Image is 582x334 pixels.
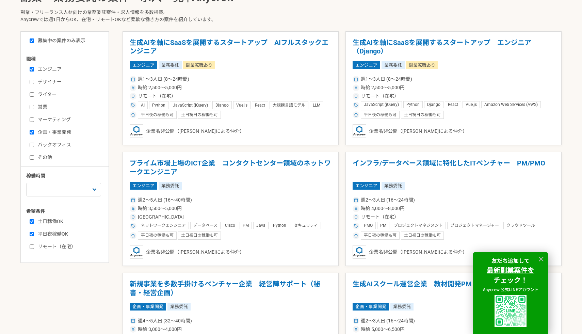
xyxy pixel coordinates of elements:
[354,103,358,107] img: ico_tag-f97210f0.svg
[152,103,165,108] span: Python
[354,319,358,323] img: ico_calendar-4541a85f.svg
[20,3,562,31] p: 副業・フリーランス人材向けの業務委託案件・求人情報を多数掲載。 Anycrewでは週1日からOK、在宅・リモートOKなど柔軟な働き方の案件を紹介しています。
[130,38,332,56] h1: 生成AIを軸にSaaSを展開するスタートアップ AIフルスタックエンジニア
[30,116,108,123] label: マーケティング
[450,223,499,228] span: プロジェクトマネージャー
[353,124,366,138] img: logo_text_blue_01.png
[30,130,34,134] input: 企画・事業開発
[361,84,405,91] span: 時給 2,500〜5,000円
[131,113,135,117] img: ico_star-c4f7eedc.svg
[138,196,192,204] span: 週2〜5人日 (16〜40時間)
[130,182,157,190] span: エンジニア
[353,280,554,297] h1: 生成AIスクール運営企業 教材開発PM
[353,61,380,69] span: エンジニア
[394,223,443,228] span: プロジェクトマネジメント
[138,205,182,212] span: 時給 3,500〜5,000円
[30,243,108,250] label: リモート（在宅）
[353,303,389,310] span: 企画・事業開発
[30,105,34,109] input: 営業
[361,317,415,324] span: 週2〜3人日 (16〜24時間)
[506,223,535,228] span: クラウドツール
[353,159,554,176] h1: インフラ/データベース領域に特化したITベンチャー PM/PMO
[215,103,229,108] span: Django
[353,245,366,259] img: logo_text_blue_01.png
[487,265,534,275] strong: 最新副業案件を
[236,103,247,108] span: Vue.js
[243,223,249,228] span: PM
[30,232,34,236] input: 平日夜稼働OK
[138,93,176,100] span: リモート（在宅）
[26,208,45,214] span: 希望条件
[401,111,444,119] div: 土日祝日の稼働も可
[130,124,332,138] div: 企業名非公開（[PERSON_NAME]による仲介）
[361,93,399,100] span: リモート（在宅）
[30,37,85,44] label: 募集中の案件のみ表示
[448,102,458,108] span: React
[130,245,332,259] div: 企業名非公開（[PERSON_NAME]による仲介）
[30,67,34,71] input: エンジニア
[390,303,414,310] span: 業務委託
[138,84,182,91] span: 時給 2,500〜5,000円
[130,124,143,138] img: logo_text_blue_01.png
[361,111,400,119] div: 平日夜の稼働も可
[131,77,135,81] img: ico_calendar-4541a85f.svg
[495,295,527,327] img: uploaded%2F9x3B4GYyuJhK5sXzQK62fPT6XL62%2F_1i3i91es70ratxpc0n6.png
[353,124,554,138] div: 企業名非公開（[PERSON_NAME]による仲介）
[30,117,34,122] input: マーケティング
[484,102,538,108] span: Amazon Web Services (AWS)
[167,303,191,310] span: 業務委託
[313,103,320,108] span: LLM
[178,111,221,119] div: 土日祝日の稼働も可
[138,111,177,119] div: 平日夜の稼働も可
[30,80,34,84] input: デザイナー
[159,182,182,190] span: 業務委託
[173,103,208,108] span: JavaScript (jQuery)
[141,223,186,228] span: ネットワークエンジニア
[131,207,135,211] img: ico_currency_yen-76ea2c4c.svg
[131,86,135,90] img: ico_currency_yen-76ea2c4c.svg
[353,245,554,259] div: 企業名非公開（[PERSON_NAME]による仲介）
[466,102,477,108] span: Vue.js
[131,327,135,331] img: ico_currency_yen-76ea2c4c.svg
[30,154,108,161] label: その他
[406,102,420,108] span: Python
[487,266,534,274] a: 最新副業案件を
[354,86,358,90] img: ico_currency_yen-76ea2c4c.svg
[273,103,305,108] span: 大規模言語モデル
[361,326,405,333] span: 時給 5,000〜6,500円
[354,77,358,81] img: ico_calendar-4541a85f.svg
[427,102,440,108] span: Django
[401,232,444,240] div: 土日祝日の稼働も可
[130,245,143,259] img: logo_text_blue_01.png
[131,94,135,98] img: ico_location_pin-352ac629.svg
[491,256,530,265] strong: 友だち追加して
[138,232,177,240] div: 平日夜の稼働も可
[131,319,135,323] img: ico_calendar-4541a85f.svg
[225,223,235,228] span: Cisco
[364,102,399,108] span: JavaScript (jQuery)
[382,61,405,69] span: 業務委託
[361,76,412,83] span: 週1〜3人日 (8〜24時間)
[30,66,108,73] label: エンジニア
[483,286,538,292] span: Anycrew 公式LINEアカウント
[30,218,108,225] label: 土日稼働OK
[130,159,332,176] h1: プライム市場上場のICT企業 コンタクトセンター領域のネットワークエンジニア
[30,78,108,85] label: デザイナー
[361,196,415,204] span: 週2〜3人日 (16〜24時間)
[131,224,135,228] img: ico_tag-f97210f0.svg
[30,141,108,148] label: バックオフィス
[255,103,265,108] span: React
[131,103,135,107] img: ico_tag-f97210f0.svg
[183,61,215,69] span: 副業転職あり
[354,198,358,202] img: ico_calendar-4541a85f.svg
[354,94,358,98] img: ico_location_pin-352ac629.svg
[130,280,332,297] h1: 新規事業を多数手掛けるベンチャー企業 経営陣サポート（秘書・経営企画）
[354,327,358,331] img: ico_currency_yen-76ea2c4c.svg
[193,223,217,228] span: データベース
[361,213,399,221] span: リモート（在宅）
[130,303,166,310] span: 企画・事業開発
[138,213,184,221] span: [GEOGRAPHIC_DATA]
[131,234,135,238] img: ico_star-c4f7eedc.svg
[159,61,182,69] span: 業務委託
[30,129,108,136] label: 企画・事業開発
